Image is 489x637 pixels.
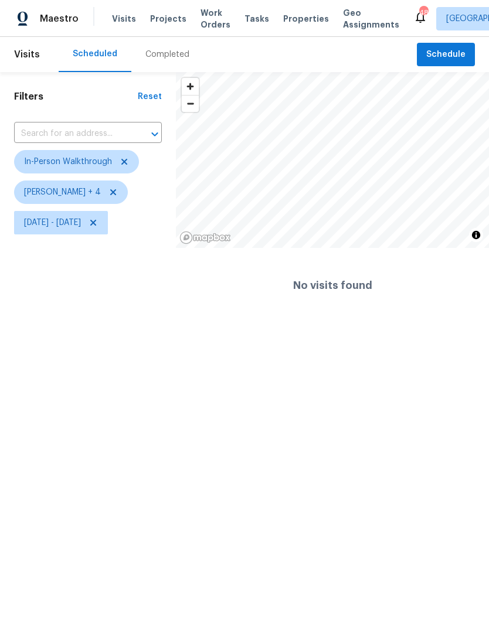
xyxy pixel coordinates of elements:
[473,229,480,241] span: Toggle attribution
[179,231,231,244] a: Mapbox homepage
[426,47,466,62] span: Schedule
[417,43,475,67] button: Schedule
[24,186,101,198] span: [PERSON_NAME] + 4
[14,42,40,67] span: Visits
[182,95,199,112] button: Zoom out
[419,7,427,19] div: 48
[14,91,138,103] h1: Filters
[73,48,117,60] div: Scheduled
[14,125,129,143] input: Search for an address...
[343,7,399,30] span: Geo Assignments
[201,7,230,30] span: Work Orders
[112,13,136,25] span: Visits
[150,13,186,25] span: Projects
[145,49,189,60] div: Completed
[24,217,81,229] span: [DATE] - [DATE]
[293,280,372,291] h4: No visits found
[40,13,79,25] span: Maestro
[283,13,329,25] span: Properties
[244,15,269,23] span: Tasks
[182,78,199,95] button: Zoom in
[469,228,483,242] button: Toggle attribution
[147,126,163,142] button: Open
[182,96,199,112] span: Zoom out
[24,156,112,168] span: In-Person Walkthrough
[176,72,489,248] canvas: Map
[138,91,162,103] div: Reset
